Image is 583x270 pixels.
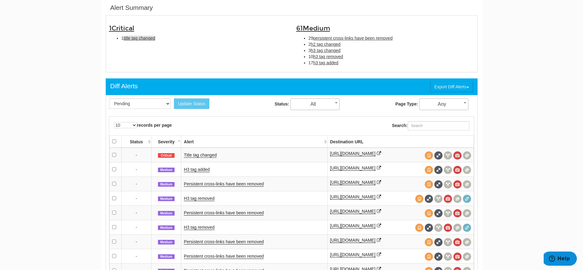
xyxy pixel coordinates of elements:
span: View screenshot [453,180,462,189]
a: Persistent cross-links have been removed [184,210,264,216]
a: Persistent cross-links have been removed [184,239,264,244]
span: All [291,100,339,109]
li: 10 [309,54,474,60]
span: Medium [158,197,175,201]
td: - [121,249,151,263]
a: Title tag changed [184,153,217,158]
span: Any [419,98,468,110]
span: View source [425,209,433,217]
span: Compare screenshots [463,166,471,174]
iframe: Opens a widget where you can find more information [544,252,577,267]
span: View headers [444,238,452,246]
th: Status: activate to sort column ascending [121,135,151,148]
span: h3 tag added [313,60,338,65]
span: Any [420,100,468,109]
a: [URL][DOMAIN_NAME] [330,194,376,200]
span: View source [425,180,433,189]
span: View screenshot [444,224,452,232]
span: 61 [296,24,330,32]
span: View source [425,252,433,261]
li: 3 [309,47,474,54]
span: View screenshot [453,252,462,261]
td: - [121,205,151,220]
a: [URL][DOMAIN_NAME] [330,223,376,228]
span: Redirect chain [463,195,471,203]
div: Alert Summary [110,3,153,12]
span: h2 tag changed [311,42,341,47]
span: Critical [158,153,175,158]
span: Full Source Diff [425,195,433,203]
td: - [121,191,151,205]
a: [URL][DOMAIN_NAME] [330,238,376,243]
td: - [121,177,151,191]
span: Medium [158,182,175,187]
a: [URL][DOMAIN_NAME] [330,151,376,156]
span: Redirect chain [463,224,471,232]
th: Destination URL [327,135,474,148]
li: 29 [309,35,474,41]
span: View source [425,238,433,246]
span: Medium [158,211,175,216]
span: h3 tag changed [311,48,341,53]
span: View source [425,166,433,174]
button: Export Diff Alerts [430,81,473,92]
td: - [121,148,151,162]
li: 1 [121,35,287,41]
span: Full Source Diff [434,252,443,261]
span: Medium [158,254,175,259]
span: View screenshot [453,151,462,160]
span: View source [425,151,433,160]
select: records per page [114,122,137,128]
span: persistent cross-links have been removed [313,36,392,41]
span: Medium [158,225,175,230]
td: - [121,220,151,234]
a: [URL][DOMAIN_NAME] [330,209,376,214]
span: Full Source Diff [434,238,443,246]
span: Compare screenshots [463,151,471,160]
span: Full Source Diff [434,209,443,217]
span: Full Source Diff [434,166,443,174]
li: 2 [309,41,474,47]
span: Compare screenshots [463,180,471,189]
a: [URL][DOMAIN_NAME] [330,165,376,171]
li: 17 [309,60,474,66]
span: View headers [444,166,452,174]
span: View headers [444,180,452,189]
strong: Status: [275,101,289,106]
span: Critical [112,24,134,32]
a: [URL][DOMAIN_NAME] [330,180,376,185]
span: h3 tag removed [313,54,343,59]
input: Search: [408,121,469,130]
span: Compare screenshots [453,195,462,203]
span: Full Source Diff [434,151,443,160]
span: View headers [444,209,452,217]
span: All [290,98,340,110]
span: Full Source Diff [425,224,433,232]
span: Full Source Diff [434,180,443,189]
span: View screenshot [453,166,462,174]
label: Search: [392,121,469,130]
label: records per page [114,122,172,128]
a: H3 tag removed [184,225,215,230]
button: Update Status [174,98,209,109]
span: Compare screenshots [463,238,471,246]
strong: Page Type: [395,101,418,106]
span: Medium [303,24,330,32]
a: [URL][DOMAIN_NAME] [330,252,376,257]
span: 1 [109,24,134,32]
span: View screenshot [444,195,452,203]
span: View screenshot [453,238,462,246]
div: Diff Alerts [110,81,138,91]
span: Compare screenshots [463,209,471,217]
span: View screenshot [453,209,462,217]
a: H3 tag added [184,167,210,172]
a: Persistent cross-links have been removed [184,254,264,259]
span: Medium [158,240,175,245]
td: - [121,162,151,177]
span: View headers [434,195,443,203]
span: View source [415,195,423,203]
span: View headers [444,151,452,160]
span: title tag changed [124,36,155,41]
th: Alert: activate to sort column ascending [181,135,327,148]
a: H3 tag removed [184,196,215,201]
